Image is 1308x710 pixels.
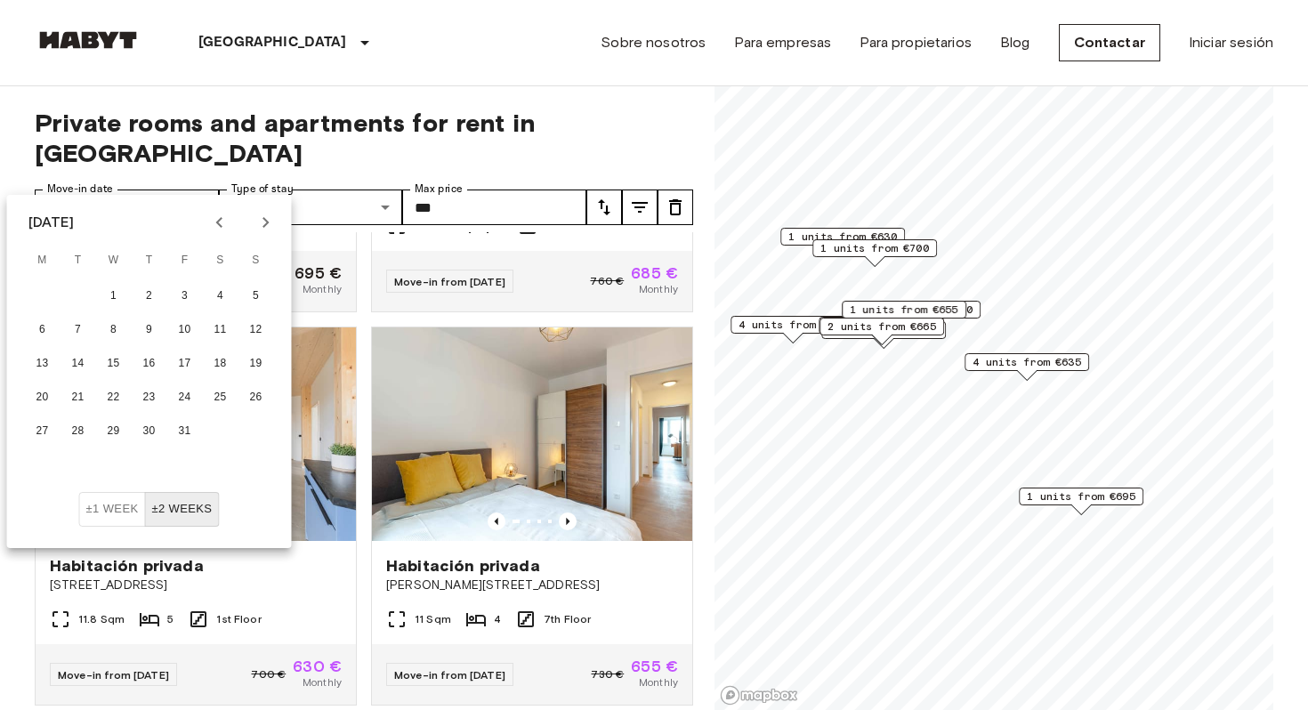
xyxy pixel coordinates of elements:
[394,275,505,288] span: Move-in from [DATE]
[133,348,166,380] button: 16
[494,611,501,627] span: 4
[631,658,678,674] span: 655 €
[27,416,59,448] button: 27
[303,674,342,690] span: Monthly
[169,314,201,346] button: 10
[240,348,272,380] button: 19
[591,666,624,682] span: 730 €
[231,182,294,197] label: Type of stay
[788,229,897,245] span: 1 units from €630
[35,31,141,49] img: Habyt
[864,302,973,318] span: 1 units from €700
[850,302,958,318] span: 1 units from €655
[35,108,693,168] span: Private rooms and apartments for rent in [GEOGRAPHIC_DATA]
[1000,32,1030,53] a: Blog
[98,348,130,380] button: 15
[820,240,929,256] span: 1 units from €700
[62,416,94,448] button: 28
[295,265,342,281] span: 695 €
[590,273,624,289] span: 760 €
[1019,488,1143,515] div: Map marker
[639,281,678,297] span: Monthly
[734,32,831,53] a: Para empresas
[205,243,237,278] span: Saturday
[842,301,966,328] div: Map marker
[240,382,272,414] button: 26
[415,182,463,197] label: Max price
[205,207,235,238] button: Previous month
[240,243,272,278] span: Sunday
[98,280,130,312] button: 1
[488,512,505,530] button: Previous image
[973,354,1081,370] span: 4 units from €635
[62,382,94,414] button: 21
[731,316,855,343] div: Map marker
[98,243,130,278] span: Wednesday
[293,658,342,674] span: 630 €
[860,32,972,53] a: Para propietarios
[812,239,937,267] div: Map marker
[303,281,342,297] span: Monthly
[133,382,166,414] button: 23
[586,190,622,225] button: tune
[62,243,94,278] span: Tuesday
[631,265,678,281] span: 685 €
[819,317,943,344] div: Map marker
[415,611,451,627] span: 11 Sqm
[79,492,220,527] div: Move In Flexibility
[62,314,94,346] button: 7
[133,280,166,312] button: 2
[386,577,678,594] span: [PERSON_NAME][STREET_ADDRESS]
[1059,24,1160,61] a: Contactar
[205,314,237,346] button: 11
[133,314,166,346] button: 9
[62,348,94,380] button: 14
[27,314,59,346] button: 6
[47,182,113,197] label: Move-in date
[386,555,540,577] span: Habitación privada
[559,512,577,530] button: Previous image
[965,353,1089,381] div: Map marker
[820,318,944,345] div: Map marker
[780,228,905,255] div: Map marker
[205,348,237,380] button: 18
[133,416,166,448] button: 30
[216,611,261,627] span: 1st Floor
[372,327,692,541] img: Marketing picture of unit DE-01-006-011-04HF
[27,382,59,414] button: 20
[78,611,125,627] span: 11.8 Sqm
[205,280,237,312] button: 4
[169,382,201,414] button: 24
[828,319,936,335] span: 2 units from €665
[639,674,678,690] span: Monthly
[601,32,706,53] a: Sobre nosotros
[198,32,347,53] p: [GEOGRAPHIC_DATA]
[27,243,59,278] span: Monday
[1027,488,1135,504] span: 1 units from €695
[169,243,201,278] span: Friday
[371,327,693,706] a: Marketing picture of unit DE-01-006-011-04HFPrevious imagePrevious imageHabitación privada[PERSON...
[251,207,281,238] button: Next month
[144,492,219,527] button: ±2 weeks
[1189,32,1273,53] a: Iniciar sesión
[394,668,505,682] span: Move-in from [DATE]
[79,492,146,527] button: ±1 week
[622,190,658,225] button: tune
[133,243,166,278] span: Thursday
[169,280,201,312] button: 3
[739,317,847,333] span: 4 units from €655
[50,555,204,577] span: Habitación privada
[98,382,130,414] button: 22
[58,668,169,682] span: Move-in from [DATE]
[50,577,342,594] span: [STREET_ADDRESS]
[169,416,201,448] button: 31
[205,382,237,414] button: 25
[28,212,75,233] div: [DATE]
[27,348,59,380] button: 13
[240,280,272,312] button: 5
[240,314,272,346] button: 12
[169,348,201,380] button: 17
[98,416,130,448] button: 29
[167,611,174,627] span: 5
[251,666,286,682] span: 700 €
